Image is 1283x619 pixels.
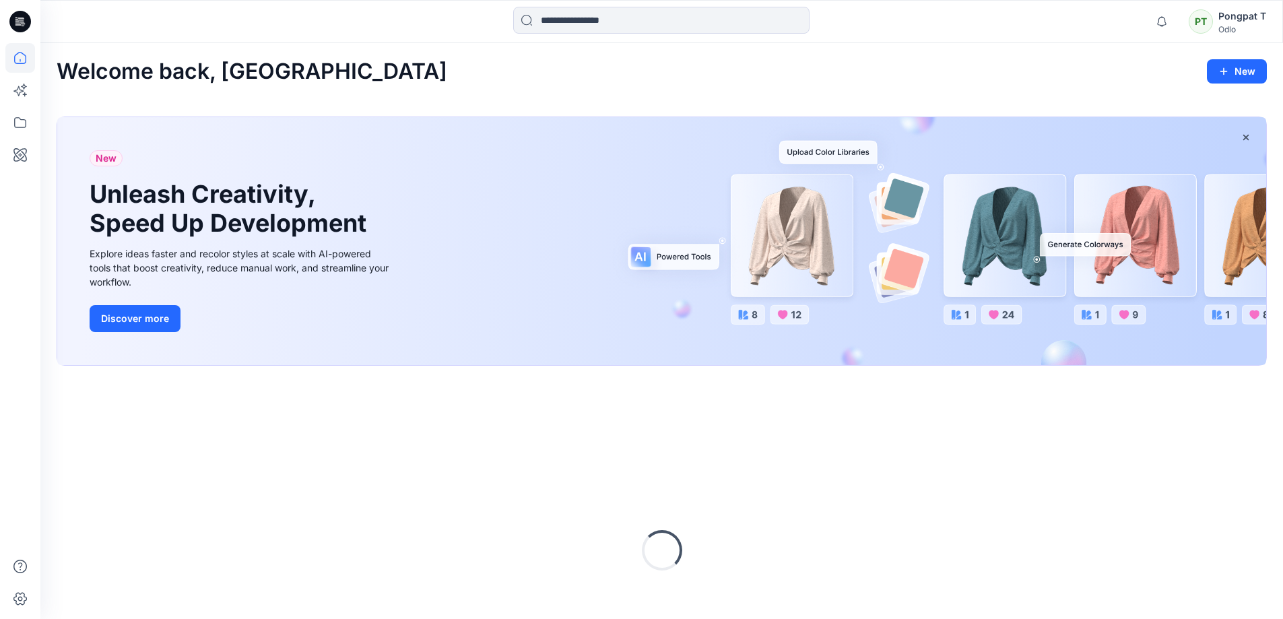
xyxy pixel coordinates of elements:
[96,150,117,166] span: New
[57,59,447,84] h2: Welcome back, [GEOGRAPHIC_DATA]
[90,247,393,289] div: Explore ideas faster and recolor styles at scale with AI-powered tools that boost creativity, red...
[90,305,180,332] button: Discover more
[1189,9,1213,34] div: PT
[1218,8,1266,24] div: Pongpat T
[90,180,372,238] h1: Unleash Creativity, Speed Up Development
[90,305,393,332] a: Discover more
[1218,24,1266,34] div: Odlo
[1207,59,1267,84] button: New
